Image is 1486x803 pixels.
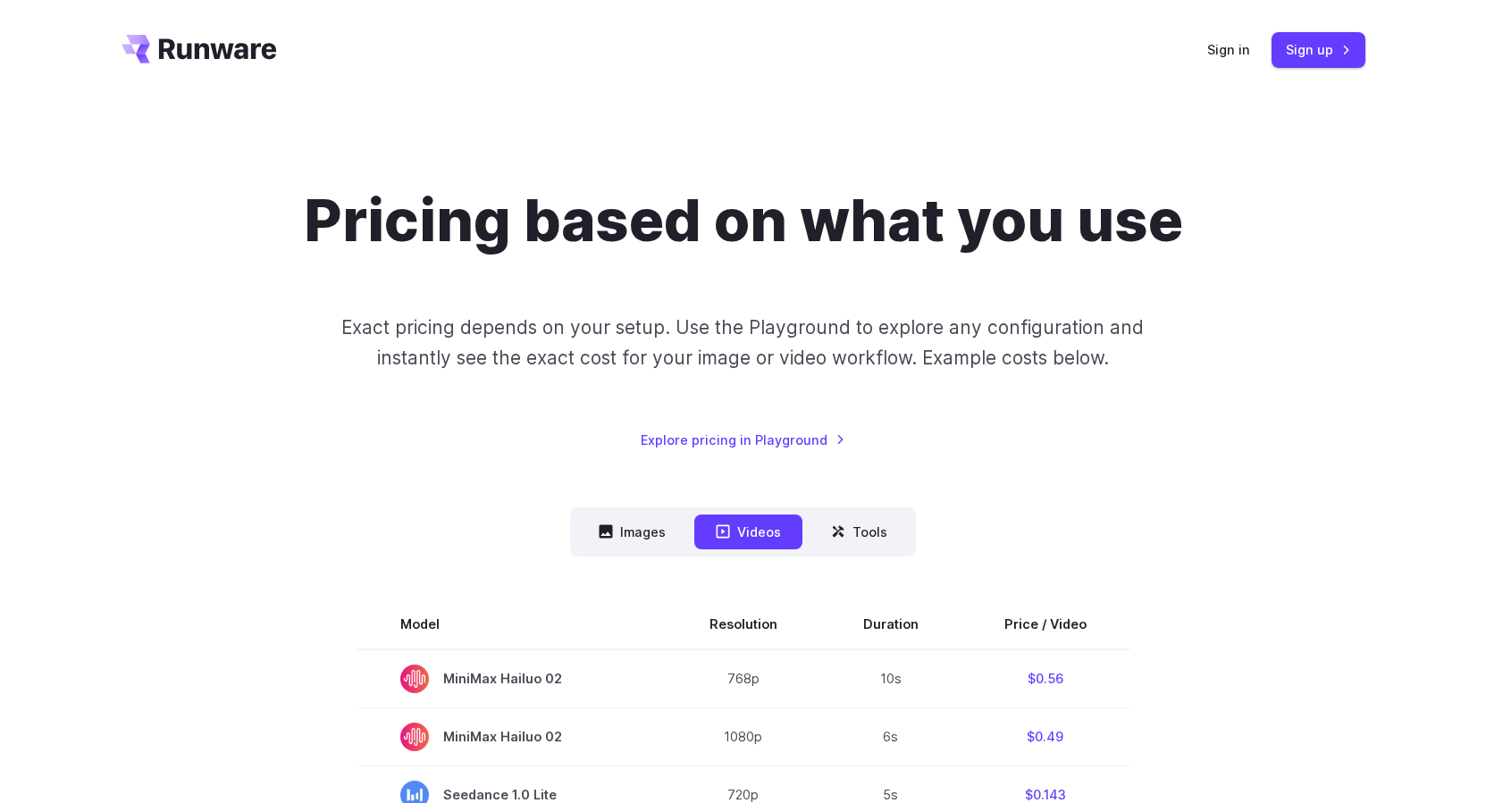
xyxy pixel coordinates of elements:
button: Images [577,514,687,549]
button: Tools [810,514,909,549]
a: Pricing [677,39,722,60]
th: Duration [820,599,961,649]
th: Resolution [667,599,820,649]
h1: Pricing based on what you use [304,186,1183,255]
td: $0.56 [961,649,1129,708]
span: MiniMax Hailuo 02 [400,723,624,751]
td: 10s [820,649,961,708]
th: Price / Video [961,599,1129,649]
p: Exact pricing depends on your setup. Use the Playground to explore any configuration and instantl... [307,313,1178,372]
a: Explore pricing in Playground [641,430,845,450]
button: Videos [694,514,802,549]
a: Sign up [1272,32,1365,67]
td: 768p [667,649,820,708]
a: Go to / [122,35,277,63]
span: MiniMax Hailuo 02 [400,665,624,693]
label: Documentation [751,39,867,60]
td: $0.49 [961,707,1129,765]
th: Model [357,599,667,649]
label: Features [575,39,649,60]
td: 1080p [667,707,820,765]
a: Blog [895,39,923,60]
a: Sign in [1207,39,1250,60]
td: 6s [820,707,961,765]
